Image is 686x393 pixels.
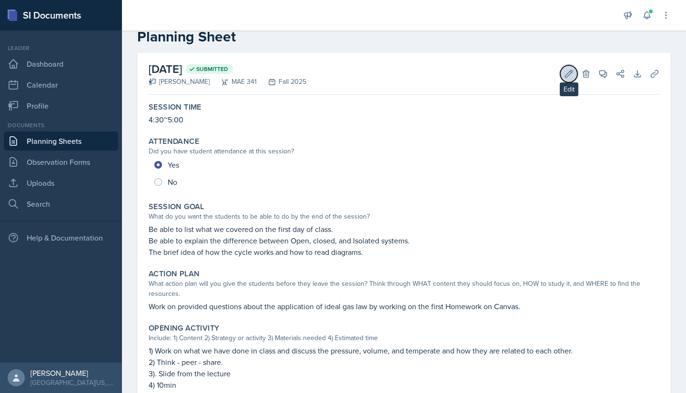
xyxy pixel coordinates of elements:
[149,235,659,246] p: Be able to explain the difference between Open, closed, and Isolated systems.
[196,65,228,73] span: Submitted
[149,77,210,87] div: [PERSON_NAME]
[149,333,659,343] div: Include: 1) Content 2) Strategy or activity 3) Materials needed 4) Estimated time
[4,228,118,247] div: Help & Documentation
[149,114,659,125] p: 4:30~5:00
[4,173,118,192] a: Uploads
[149,269,200,279] label: Action Plan
[149,102,202,112] label: Session Time
[149,137,199,146] label: Attendance
[149,345,659,356] p: 1) Work on what we have done in class and discuss the pressure, volume, and temperate and how the...
[149,301,659,312] p: Work on provided questions about the application of ideal gas law by working on the first Homewor...
[4,44,118,52] div: Leader
[4,96,118,115] a: Profile
[30,368,114,378] div: [PERSON_NAME]
[149,212,659,222] div: What do you want the students to be able to do by the end of the session?
[210,77,257,87] div: MAE 341
[149,146,659,156] div: Did you have student attendance at this session?
[149,223,659,235] p: Be able to list what we covered on the first day of class.
[149,356,659,368] p: 2) Think - peer - share.
[560,65,577,82] button: Edit
[149,368,659,379] p: 3). Slide from the lecture
[4,75,118,94] a: Calendar
[149,323,219,333] label: Opening Activity
[257,77,306,87] div: Fall 2025
[137,28,671,45] h2: Planning Sheet
[149,246,659,258] p: The brief idea of how the cycle works and how to read diagrams.
[149,60,306,78] h2: [DATE]
[30,378,114,387] div: [GEOGRAPHIC_DATA][US_STATE] in [GEOGRAPHIC_DATA]
[4,131,118,151] a: Planning Sheets
[4,194,118,213] a: Search
[4,121,118,130] div: Documents
[4,152,118,171] a: Observation Forms
[149,379,659,391] p: 4) 10min
[149,202,204,212] label: Session Goal
[4,54,118,73] a: Dashboard
[149,279,659,299] div: What action plan will you give the students before they leave the session? Think through WHAT con...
